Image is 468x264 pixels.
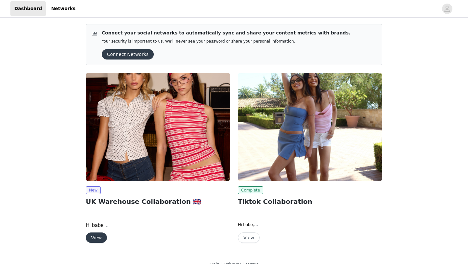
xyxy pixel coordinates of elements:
button: Connect Networks [102,49,154,59]
span: Hi babe, [86,222,109,228]
span: Hi babe, [238,222,258,227]
a: Dashboard [10,1,46,16]
button: View [86,232,107,243]
span: Complete [238,186,263,194]
h2: Tiktok Collaboration [238,197,382,206]
a: View [86,235,107,240]
a: Networks [47,1,79,16]
h2: UK Warehouse Collaboration 🇬🇧 [86,197,230,206]
img: Edikted [86,73,230,181]
span: New [86,186,101,194]
a: View [238,235,260,240]
p: Your security is important to us. We’ll never see your password or share your personal information. [102,39,350,44]
img: Edikted [238,73,382,181]
button: View [238,232,260,243]
p: Connect your social networks to automatically sync and share your content metrics with brands. [102,30,350,36]
div: avatar [444,4,450,14]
